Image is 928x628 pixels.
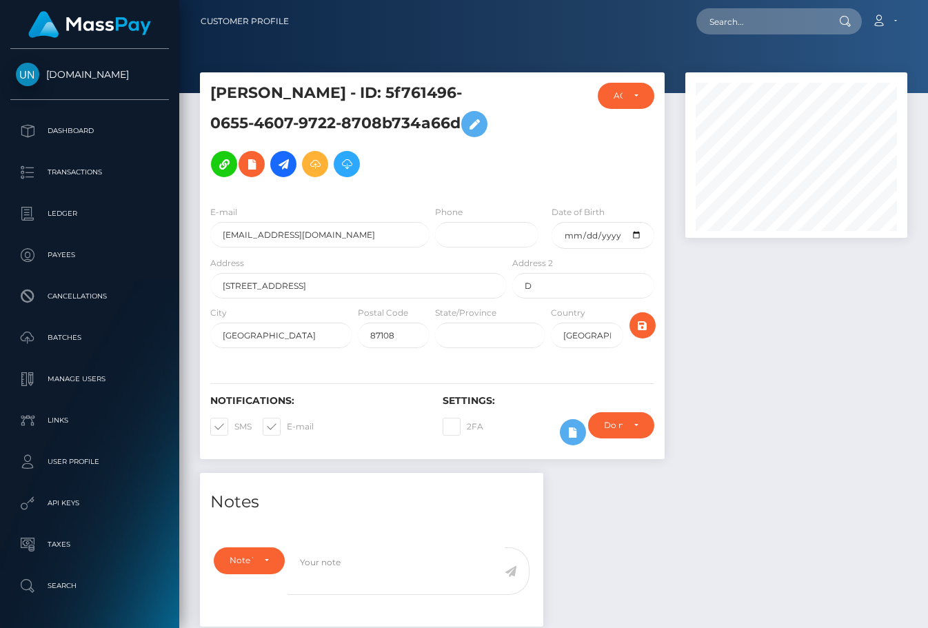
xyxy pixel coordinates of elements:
[10,362,169,396] a: Manage Users
[10,238,169,272] a: Payees
[16,162,163,183] p: Transactions
[588,412,654,438] button: Do not require
[10,527,169,562] a: Taxes
[16,245,163,265] p: Payees
[201,7,289,36] a: Customer Profile
[10,155,169,190] a: Transactions
[16,410,163,431] p: Links
[10,279,169,314] a: Cancellations
[443,418,483,436] label: 2FA
[10,321,169,355] a: Batches
[214,547,285,574] button: Note Type
[614,90,623,101] div: ACTIVE
[270,151,296,177] a: Initiate Payout
[443,395,654,407] h6: Settings:
[435,307,496,319] label: State/Province
[598,83,654,109] button: ACTIVE
[10,196,169,231] a: Ledger
[263,418,314,436] label: E-mail
[16,493,163,514] p: API Keys
[210,257,244,270] label: Address
[16,203,163,224] p: Ledger
[16,452,163,472] p: User Profile
[358,307,408,319] label: Postal Code
[16,63,39,86] img: Unlockt.me
[435,206,463,219] label: Phone
[604,420,623,431] div: Do not require
[552,206,605,219] label: Date of Birth
[16,286,163,307] p: Cancellations
[210,395,422,407] h6: Notifications:
[10,445,169,479] a: User Profile
[210,490,533,514] h4: Notes
[16,121,163,141] p: Dashboard
[16,369,163,389] p: Manage Users
[10,114,169,148] a: Dashboard
[16,534,163,555] p: Taxes
[10,68,169,81] span: [DOMAIN_NAME]
[10,569,169,603] a: Search
[696,8,826,34] input: Search...
[10,403,169,438] a: Links
[210,307,227,319] label: City
[16,576,163,596] p: Search
[551,307,585,319] label: Country
[16,327,163,348] p: Batches
[210,206,237,219] label: E-mail
[210,83,499,184] h5: [PERSON_NAME] - ID: 5f761496-0655-4607-9722-8708b734a66d
[230,555,253,566] div: Note Type
[512,257,553,270] label: Address 2
[28,11,151,38] img: MassPay Logo
[210,418,252,436] label: SMS
[10,486,169,520] a: API Keys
